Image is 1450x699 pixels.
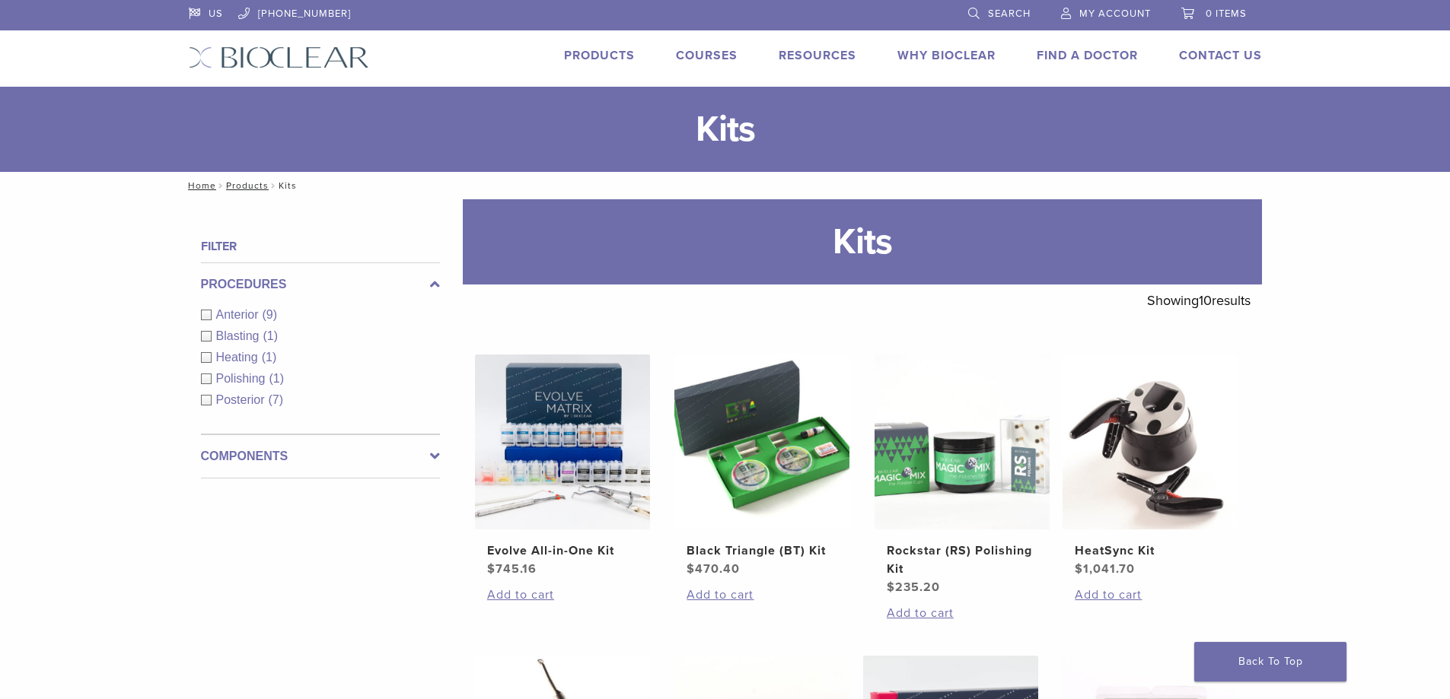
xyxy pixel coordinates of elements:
span: / [269,182,279,189]
span: My Account [1079,8,1151,20]
a: Rockstar (RS) Polishing KitRockstar (RS) Polishing Kit $235.20 [874,354,1051,596]
a: Home [183,180,216,191]
img: HeatSync Kit [1063,354,1238,529]
span: Search [988,8,1031,20]
span: Polishing [216,372,269,385]
h2: Black Triangle (BT) Kit [687,542,837,560]
a: Contact Us [1179,48,1262,63]
span: $ [687,561,695,577]
img: Bioclear [189,46,369,68]
a: HeatSync KitHeatSync Kit $1,041.70 [1062,354,1239,578]
span: (9) [263,308,278,321]
h2: HeatSync Kit [1075,542,1225,560]
a: Add to cart: “Evolve All-in-One Kit” [487,586,638,604]
a: Back To Top [1194,642,1346,682]
label: Procedures [201,275,440,294]
span: Heating [216,351,262,364]
span: $ [1075,561,1083,577]
a: Evolve All-in-One KitEvolve All-in-One Kit $745.16 [474,354,652,578]
span: 0 items [1206,8,1247,20]
img: Black Triangle (BT) Kit [674,354,849,529]
span: (7) [269,393,284,406]
a: Add to cart: “Rockstar (RS) Polishing Kit” [887,604,1037,622]
span: Blasting [216,329,263,342]
a: Products [226,180,269,191]
a: Products [564,48,635,63]
span: $ [487,561,496,577]
a: Add to cart: “HeatSync Kit” [1075,586,1225,604]
span: / [216,182,226,189]
a: Courses [676,48,738,63]
span: 10 [1199,292,1212,309]
p: Showing results [1147,284,1251,316]
span: (1) [263,329,278,342]
h2: Evolve All-in-One Kit [487,542,638,560]
span: (1) [262,351,277,364]
a: Add to cart: “Black Triangle (BT) Kit” [687,586,837,604]
h4: Filter [201,237,440,256]
bdi: 470.40 [687,561,740,577]
span: Posterior [216,393,269,406]
a: Find A Doctor [1037,48,1138,63]
a: Why Bioclear [897,48,996,63]
bdi: 1,041.70 [1075,561,1135,577]
img: Evolve All-in-One Kit [475,354,650,529]
bdi: 235.20 [887,580,940,595]
img: Rockstar (RS) Polishing Kit [875,354,1050,529]
a: Black Triangle (BT) KitBlack Triangle (BT) Kit $470.40 [674,354,851,578]
a: Resources [779,48,856,63]
span: $ [887,580,895,595]
span: (1) [269,372,284,385]
label: Components [201,447,440,465]
h1: Kits [463,199,1262,284]
h2: Rockstar (RS) Polishing Kit [887,542,1037,578]
nav: Kits [177,172,1273,199]
bdi: 745.16 [487,561,537,577]
span: Anterior [216,308,263,321]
